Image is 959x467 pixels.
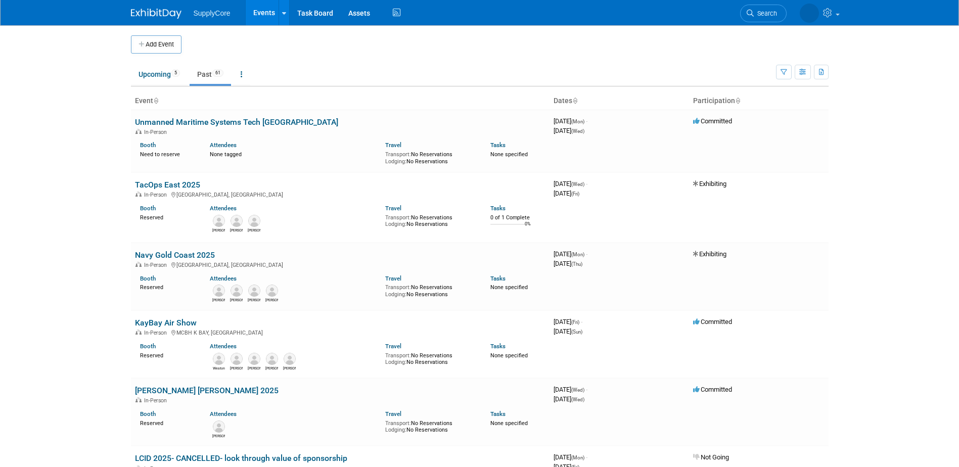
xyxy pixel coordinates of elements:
span: In-Person [144,192,170,198]
div: Julio Martinez [248,365,260,371]
img: Jeff Leemon [248,215,260,227]
span: Lodging: [385,221,406,227]
div: Michael Nishimura [212,227,225,233]
div: Rebecca Curry [230,227,243,233]
a: Booth [140,410,156,417]
span: (Mon) [571,455,584,460]
img: In-Person Event [135,330,142,335]
a: Sort by Participation Type [735,97,740,105]
span: In-Person [144,397,170,404]
img: Kaci Shickel [800,4,819,23]
a: Travel [385,275,401,282]
span: [DATE] [554,395,584,403]
span: - [586,180,587,188]
img: In-Person Event [135,192,142,197]
a: Sort by Start Date [572,97,577,105]
img: Ryan Gagnon [248,285,260,297]
div: Josh Temple [212,433,225,439]
span: [DATE] [554,328,582,335]
span: (Wed) [571,397,584,402]
span: None specified [490,352,528,359]
span: (Mon) [571,119,584,124]
span: - [586,386,587,393]
span: Exhibiting [693,180,726,188]
img: In-Person Event [135,129,142,134]
div: Reserved [140,282,195,291]
div: Reserved [140,212,195,221]
span: 61 [212,69,223,77]
span: - [586,117,587,125]
img: Shane Tarrant [266,285,278,297]
span: [DATE] [554,318,582,325]
span: (Wed) [571,181,584,187]
span: (Sun) [571,329,582,335]
span: Committed [693,318,732,325]
a: Sort by Event Name [153,97,158,105]
span: SupplyCore [194,9,231,17]
span: [DATE] [554,180,587,188]
span: Committed [693,386,732,393]
button: Add Event [131,35,181,54]
img: Mike Jester [266,353,278,365]
th: Event [131,92,550,110]
img: Rebecca Curry [231,215,243,227]
div: Ryan Gagnon [248,297,260,303]
div: No Reservations No Reservations [385,282,475,298]
span: None specified [490,284,528,291]
span: [DATE] [554,117,587,125]
span: Committed [693,117,732,125]
span: (Wed) [571,387,584,393]
a: Attendees [210,275,237,282]
a: LCID 2025- CANCELLED- look through value of sponsorship [135,453,347,463]
a: Travel [385,205,401,212]
span: Not Going [693,453,729,461]
span: None specified [490,151,528,158]
a: Travel [385,410,401,417]
span: Lodging: [385,158,406,165]
div: Jon Gumbert [212,297,225,303]
span: [DATE] [554,453,587,461]
a: Booth [140,275,156,282]
a: Booth [140,205,156,212]
span: 5 [171,69,180,77]
a: Tasks [490,410,506,417]
th: Dates [550,92,689,110]
a: Attendees [210,205,237,212]
img: Brigette Beard [231,353,243,365]
div: No Reservations No Reservations [385,418,475,434]
span: In-Person [144,129,170,135]
a: Attendees [210,142,237,149]
span: (Mon) [571,252,584,257]
a: Search [740,5,787,22]
a: [PERSON_NAME] [PERSON_NAME] 2025 [135,386,279,395]
a: Past61 [190,65,231,84]
img: Josh Temple [213,421,225,433]
a: Tasks [490,142,506,149]
span: Exhibiting [693,250,726,258]
div: Ethan Merrill [230,297,243,303]
a: Booth [140,343,156,350]
div: None tagged [210,149,378,158]
a: Attendees [210,343,237,350]
span: Search [754,10,777,17]
div: Jeff Leemon [248,227,260,233]
a: Navy Gold Coast 2025 [135,250,215,260]
div: [GEOGRAPHIC_DATA], [GEOGRAPHIC_DATA] [135,190,545,198]
th: Participation [689,92,829,110]
img: In-Person Event [135,397,142,402]
span: Transport: [385,420,411,427]
a: Tasks [490,205,506,212]
span: Transport: [385,214,411,221]
img: In-Person Event [135,262,142,267]
span: (Wed) [571,128,584,134]
div: No Reservations No Reservations [385,212,475,228]
div: Anthony Colotti [283,365,296,371]
div: [GEOGRAPHIC_DATA], [GEOGRAPHIC_DATA] [135,260,545,268]
img: Michael Nishimura [213,215,225,227]
div: Brigette Beard [230,365,243,371]
span: [DATE] [554,250,587,258]
a: TacOps East 2025 [135,180,200,190]
span: Transport: [385,151,411,158]
a: Tasks [490,343,506,350]
a: Travel [385,343,401,350]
